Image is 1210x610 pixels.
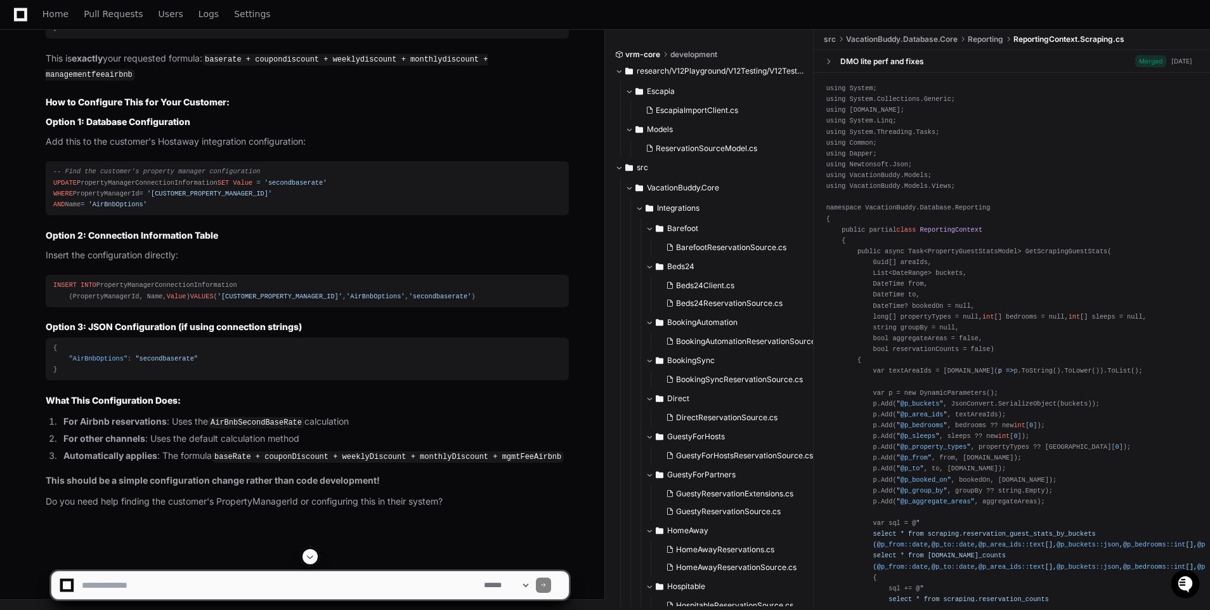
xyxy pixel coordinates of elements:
span: @p_group_by [901,487,944,494]
button: BarefootReservationSource.cs [661,239,826,256]
span: src [824,34,836,44]
span: BookingSyncReservationSource.cs [676,375,803,385]
span: research/V12Playground/V12Testing/V12Testing [637,66,804,76]
span: Direct [667,394,689,404]
button: HomeAway [646,520,834,541]
button: ReservationSourceModel.cs [641,140,797,157]
strong: This should be a simple configuration change rather than code development! [46,475,380,486]
span: ReportingContext [920,226,983,234]
span: @p_area_ids::text [979,541,1045,548]
strong: Option 1: Database Configuration [46,116,190,127]
svg: Directory [635,122,643,137]
button: Direct [646,388,834,409]
span: BarefootReservationSource.cs [676,242,786,253]
span: HomeAway [667,526,708,536]
strong: Option 2: Connection Information Table [46,230,218,241]
span: development [670,50,717,60]
span: @p_buckets [901,400,940,408]
p: Do you need help finding the customer's PropertyManagerId or configuring this in their system? [46,494,569,509]
span: Escapia [647,86,675,96]
button: Beds24 [646,256,834,277]
span: = [140,190,143,197]
span: VacationBuddy.Database.Core [846,34,958,44]
svg: Directory [625,63,633,79]
button: GuestyForHostsReservationSource.cs [661,447,826,465]
span: GuestyForHosts [667,432,725,442]
span: GuestyReservationSource.cs [676,507,781,517]
span: " " [897,400,944,408]
span: int [998,432,1010,440]
span: @p_from [901,454,928,461]
svg: Directory [646,201,653,216]
span: 'AirBnbOptions' [88,201,146,208]
strong: What This Configuration Does: [46,395,181,406]
span: @p_area_ids [901,411,944,418]
code: baseRate + couponDiscount + weeklyDiscount + monthlyDiscount + mgmtFeeAirbnb [212,451,564,463]
p: This is your requested formula: [46,51,569,81]
span: Value [167,293,186,300]
span: GuestyForPartners [667,470,736,480]
svg: Directory [656,429,663,444]
span: src [637,162,648,173]
span: ReservationSourceModel.cs [656,143,757,154]
code: baserate + coupondiscount + weeklydiscount + monthlydiscount + managementfeeairbnb [46,54,488,81]
span: "secondbaserate" [135,355,198,362]
span: = [256,179,260,187]
li: : Uses the calculation [60,414,569,430]
span: vrm-core [625,50,660,60]
span: Users [159,10,183,18]
span: 0 [1029,421,1033,429]
button: EscapiaImportClient.cs [641,102,797,119]
span: " " [897,421,947,429]
span: @p_bedrooms [901,421,944,429]
button: GuestyForPartners [646,465,834,485]
iframe: Open customer support [1169,568,1204,602]
span: int [1013,421,1025,429]
span: int [1069,313,1080,321]
button: DirectReservationSource.cs [661,409,826,427]
span: Beds24Client.cs [676,281,734,291]
span: Home [42,10,68,18]
span: Settings [234,10,270,18]
span: " " [897,432,940,440]
button: HomeAwayReservations.cs [661,541,826,559]
span: @p_sleeps [901,432,935,440]
div: DMO lite perf and fixes [840,56,924,66]
svg: Directory [656,467,663,482]
span: " " [897,487,947,494]
span: " " [897,411,947,418]
span: WHERE [53,190,73,197]
svg: Directory [656,315,663,330]
strong: For Airbnb reservations [63,416,167,427]
p: Add this to the customer's Hostaway integration configuration: [46,135,569,149]
span: ReportingContext.Scraping.cs [1013,34,1124,44]
span: 'AirBnbOptions' [346,293,405,300]
svg: Directory [656,391,663,406]
svg: Directory [625,160,633,175]
span: Models [647,124,673,135]
button: Start new chat [216,98,231,114]
span: VALUES [190,293,214,300]
span: Pull Requests [84,10,143,18]
span: EscapiaImportClient.cs [656,105,738,116]
span: GuestyReservationExtensions.cs [676,489,793,499]
span: Beds24 [667,262,694,272]
span: 'secondbaserate' [409,293,472,300]
button: Barefoot [646,218,834,239]
span: UPDATE [53,179,77,187]
span: : [127,355,131,362]
strong: For other channels [63,433,145,444]
span: Barefoot [667,223,698,234]
span: @p_property_types [901,443,967,451]
svg: Directory [635,84,643,99]
span: '[CUSTOMER_PROPERTY_MANAGER_ID]' [147,190,272,197]
svg: Directory [656,353,663,368]
span: Beds24ReservationSource.cs [676,298,783,308]
span: BookingAutomation [667,317,738,328]
span: @p_to [901,465,920,472]
button: src [615,157,804,178]
span: DirectReservationSource.cs [676,413,777,423]
div: [DATE] [1171,56,1192,66]
button: BookingAutomation [646,312,834,333]
button: GuestyReservationSource.cs [661,503,826,520]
